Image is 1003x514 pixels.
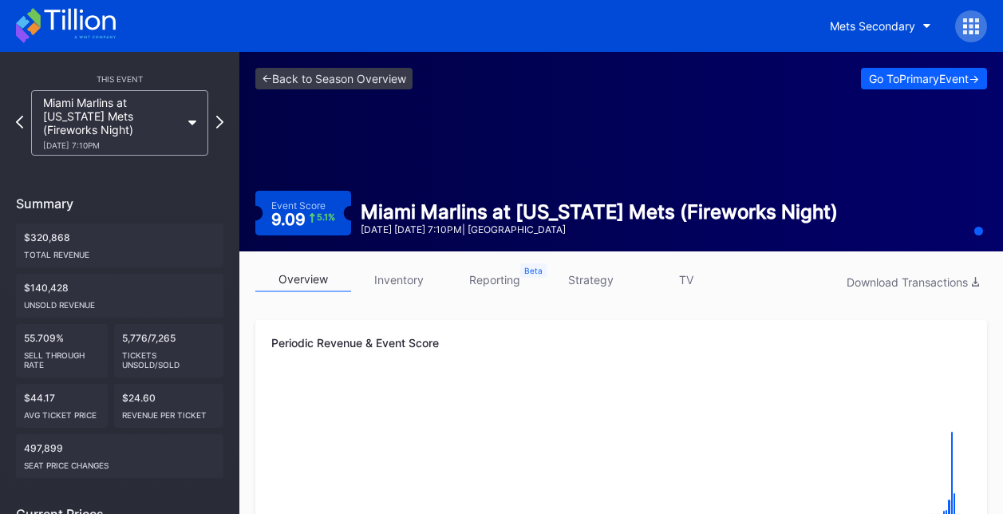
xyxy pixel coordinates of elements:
div: $140,428 [16,274,223,318]
a: <-Back to Season Overview [255,68,413,89]
div: 9.09 [271,212,335,227]
a: TV [638,267,734,292]
div: Avg ticket price [24,404,100,420]
div: Total Revenue [24,243,215,259]
div: Unsold Revenue [24,294,215,310]
div: Download Transactions [847,275,979,289]
div: Revenue per ticket [122,404,215,420]
div: 55.709% [16,324,108,378]
div: Sell Through Rate [24,344,100,370]
a: overview [255,267,351,292]
div: Summary [16,196,223,212]
div: $320,868 [16,223,223,267]
div: 497,899 [16,434,223,478]
a: strategy [543,267,638,292]
button: Download Transactions [839,271,987,293]
div: seat price changes [24,454,215,470]
button: Mets Secondary [818,11,943,41]
div: Tickets Unsold/Sold [122,344,215,370]
div: Miami Marlins at [US_STATE] Mets (Fireworks Night) [43,96,180,150]
a: inventory [351,267,447,292]
div: [DATE] [DATE] 7:10PM | [GEOGRAPHIC_DATA] [361,223,838,235]
div: 5,776/7,265 [114,324,223,378]
div: 5.1 % [317,213,335,222]
div: [DATE] 7:10PM [43,140,180,150]
div: Event Score [271,200,326,212]
div: This Event [16,74,223,84]
div: $44.17 [16,384,108,428]
div: Miami Marlins at [US_STATE] Mets (Fireworks Night) [361,200,838,223]
div: Periodic Revenue & Event Score [271,336,971,350]
div: $24.60 [114,384,223,428]
div: Mets Secondary [830,19,915,33]
a: reporting [447,267,543,292]
div: Go To Primary Event -> [869,72,979,85]
button: Go ToPrimaryEvent-> [861,68,987,89]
